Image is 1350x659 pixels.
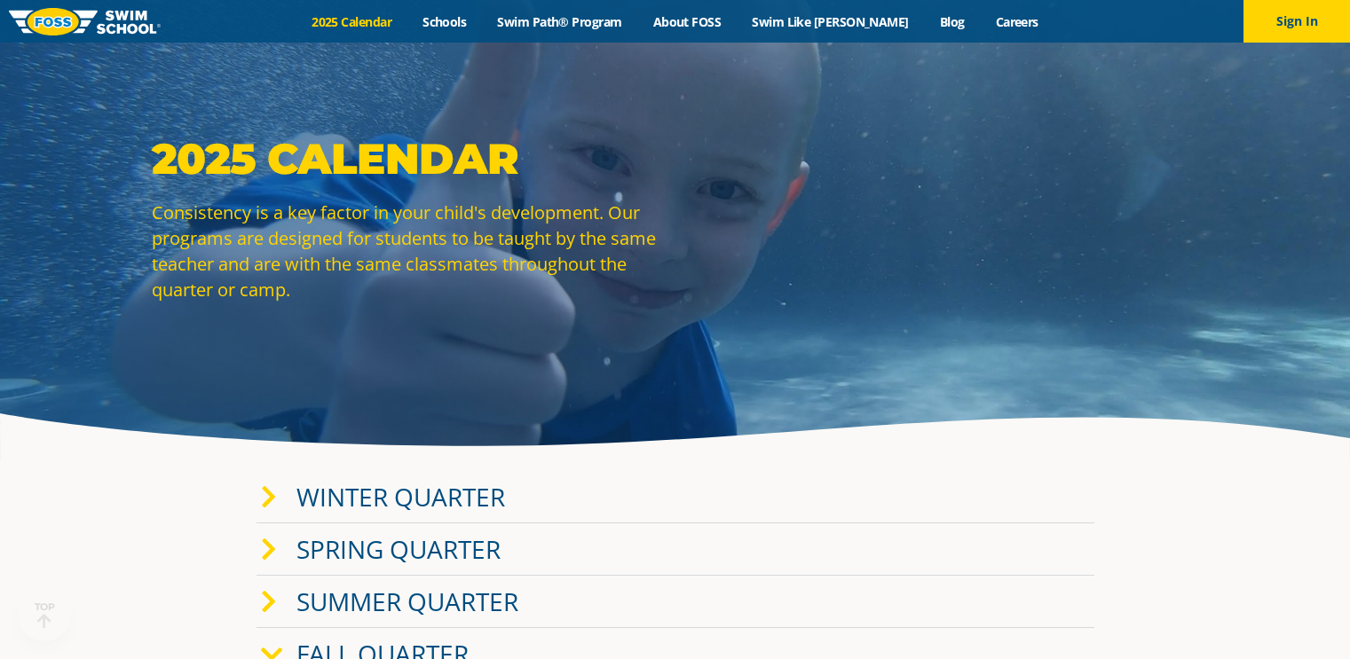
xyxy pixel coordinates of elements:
[152,200,667,302] p: Consistency is a key factor in your child's development. Our programs are designed for students t...
[296,13,407,30] a: 2025 Calendar
[296,584,518,618] a: Summer Quarter
[980,13,1054,30] a: Careers
[407,13,482,30] a: Schools
[35,601,55,629] div: TOP
[924,13,980,30] a: Blog
[152,133,518,184] strong: 2025 Calendar
[737,13,925,30] a: Swim Like [PERSON_NAME]
[296,480,505,514] a: Winter Quarter
[296,532,501,566] a: Spring Quarter
[9,8,161,35] img: FOSS Swim School Logo
[482,13,637,30] a: Swim Path® Program
[637,13,737,30] a: About FOSS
